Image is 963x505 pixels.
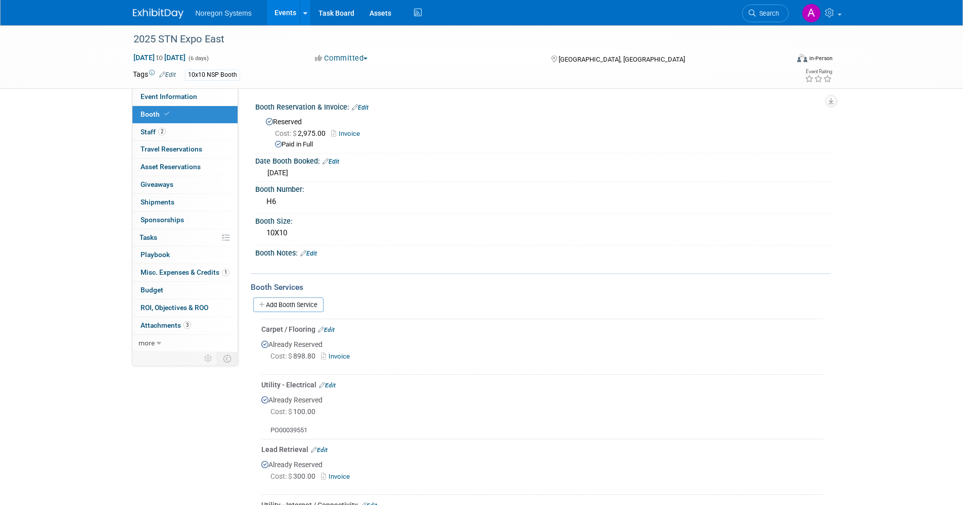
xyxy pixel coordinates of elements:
a: Edit [300,250,317,257]
div: Booth Notes: [255,245,831,259]
span: Playbook [141,250,170,259]
a: Event Information [132,88,238,106]
div: Event Rating [805,69,832,74]
span: [GEOGRAPHIC_DATA], [GEOGRAPHIC_DATA] [559,56,685,63]
span: 3 [184,321,191,329]
div: 2025 STN Expo East [130,30,773,48]
div: Booth Services [251,282,831,293]
img: ExhibitDay [133,9,184,19]
span: Search [756,10,779,17]
a: Invoice [331,130,365,137]
i: Booth reservation complete [164,111,169,117]
a: Staff2 [132,124,238,141]
div: Booth Number: [255,182,831,194]
div: 10X10 [263,225,823,241]
div: Carpet / Flooring [261,324,823,334]
span: 2 [158,128,166,135]
a: Tasks [132,229,238,246]
div: Already Reserved [261,454,823,491]
span: Shipments [141,198,174,206]
span: Staff [141,128,166,136]
span: Booth [141,110,171,118]
span: Travel Reservations [141,145,202,153]
span: Asset Reservations [141,163,201,171]
a: Search [742,5,789,22]
button: Committed [311,53,372,64]
a: Misc. Expenses & Credits1 [132,264,238,281]
span: 2,975.00 [275,129,330,137]
a: Giveaways [132,176,238,193]
a: Attachments3 [132,317,238,334]
div: Already Reserved [261,334,823,371]
a: Budget [132,282,238,299]
a: Shipments [132,194,238,211]
td: Toggle Event Tabs [217,352,238,365]
div: Booth Size: [255,214,831,226]
span: Budget [141,286,163,294]
td: Tags [133,69,176,81]
div: PO00039551 [261,418,823,435]
a: Edit [318,326,335,333]
span: [DATE] [267,169,288,177]
a: Add Booth Service [253,297,324,312]
span: (6 days) [188,55,209,62]
span: Noregon Systems [196,9,252,17]
a: Asset Reservations [132,159,238,176]
span: 1 [222,269,230,276]
div: Already Reserved [261,390,823,435]
a: Invoice [321,473,354,480]
a: Edit [323,158,339,165]
span: Cost: $ [270,472,293,480]
a: ROI, Objectives & ROO [132,299,238,317]
span: Cost: $ [270,352,293,360]
div: In-Person [809,55,833,62]
div: Date Booth Booked: [255,154,831,167]
a: Edit [319,382,336,389]
div: Utility - Electrical [261,380,823,390]
img: Format-Inperson.png [797,54,807,62]
span: Event Information [141,92,197,100]
span: Giveaways [141,180,173,188]
span: ROI, Objectives & ROO [141,304,208,312]
a: Booth [132,106,238,123]
div: H6 [263,194,823,210]
div: Lead Retrieval [261,444,823,454]
span: Tasks [140,233,157,241]
span: more [139,339,155,347]
div: Paid in Full [275,140,823,149]
a: Playbook [132,246,238,264]
span: Sponsorships [141,216,184,224]
div: Reserved [263,114,823,149]
span: to [155,54,164,62]
span: Misc. Expenses & Credits [141,268,230,276]
span: 300.00 [270,472,319,480]
td: Personalize Event Tab Strip [200,352,217,365]
a: Edit [352,104,369,111]
span: Cost: $ [270,408,293,416]
span: [DATE] [DATE] [133,53,186,62]
span: Attachments [141,321,191,329]
a: Sponsorships [132,212,238,229]
a: Edit [159,71,176,78]
img: Ali Connell [802,4,821,23]
span: Cost: $ [275,129,298,137]
a: Invoice [321,352,354,360]
a: Edit [311,446,328,453]
a: more [132,335,238,352]
div: 10x10 NSP Booth [185,70,240,80]
div: Booth Reservation & Invoice: [255,99,831,113]
div: Event Format [729,53,833,68]
span: 100.00 [270,408,319,416]
a: Travel Reservations [132,141,238,158]
span: 898.80 [270,352,319,360]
